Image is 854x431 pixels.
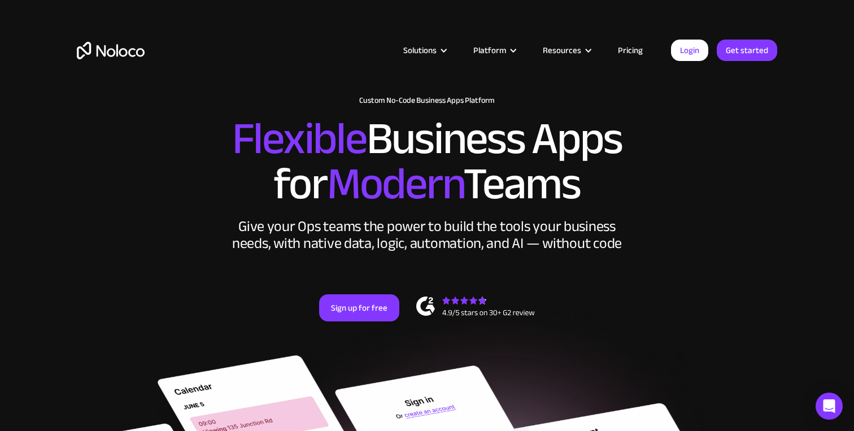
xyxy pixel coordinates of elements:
[459,43,529,58] div: Platform
[389,43,459,58] div: Solutions
[816,393,843,420] div: Open Intercom Messenger
[671,40,708,61] a: Login
[77,116,777,207] h2: Business Apps for Teams
[717,40,777,61] a: Get started
[604,43,657,58] a: Pricing
[529,43,604,58] div: Resources
[543,43,581,58] div: Resources
[473,43,506,58] div: Platform
[327,142,463,226] span: Modern
[319,294,399,321] a: Sign up for free
[403,43,437,58] div: Solutions
[229,218,625,252] div: Give your Ops teams the power to build the tools your business needs, with native data, logic, au...
[232,97,367,181] span: Flexible
[77,42,145,59] a: home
